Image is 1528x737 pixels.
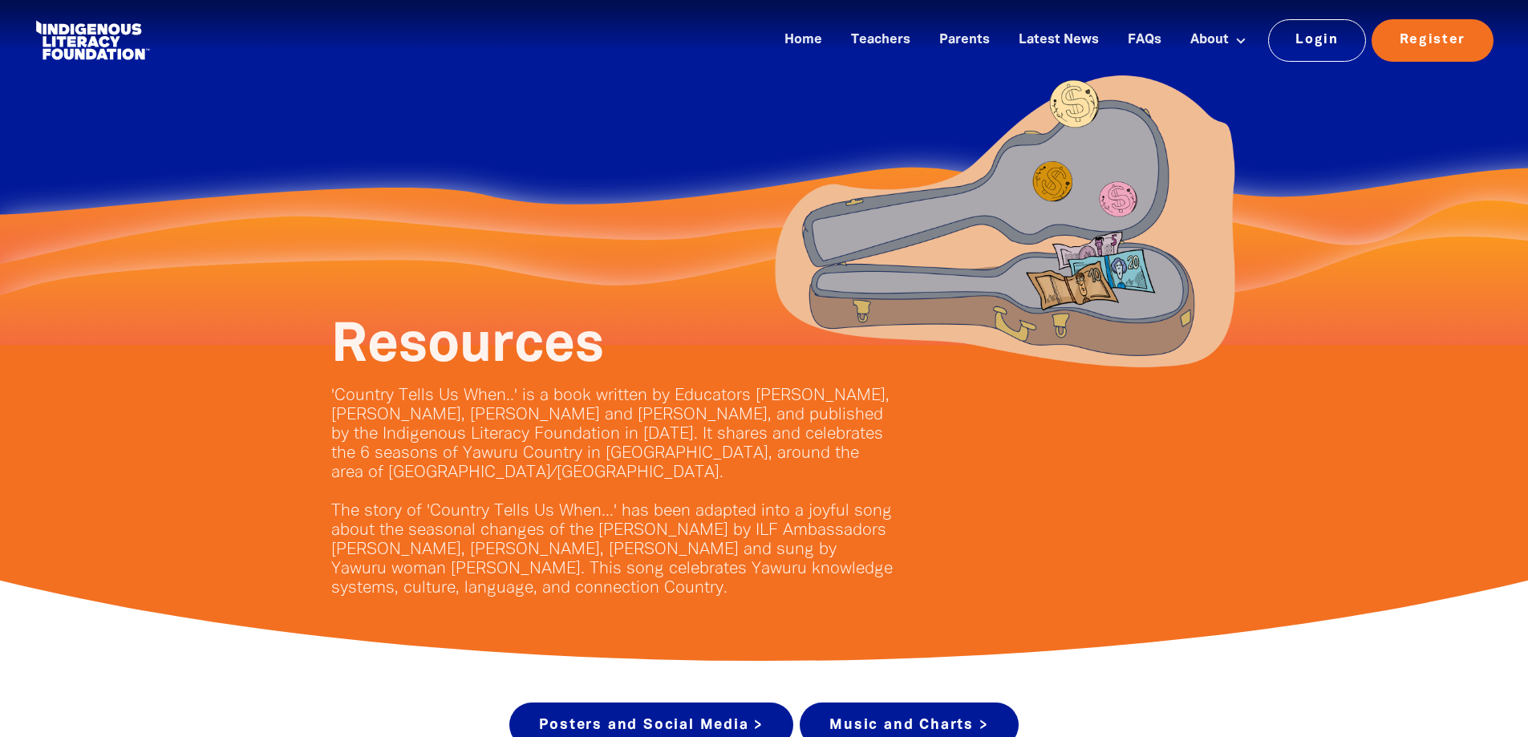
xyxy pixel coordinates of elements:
span: Resources [331,322,604,371]
a: FAQs [1118,27,1171,54]
a: About [1181,27,1256,54]
p: 'Country Tells Us When..' is a book written by Educators [PERSON_NAME], [PERSON_NAME], [PERSON_NA... [331,387,893,598]
a: Login [1268,19,1367,61]
a: Register [1372,19,1494,61]
a: Home [775,27,832,54]
a: Teachers [841,27,920,54]
a: Latest News [1009,27,1109,54]
a: Parents [930,27,999,54]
